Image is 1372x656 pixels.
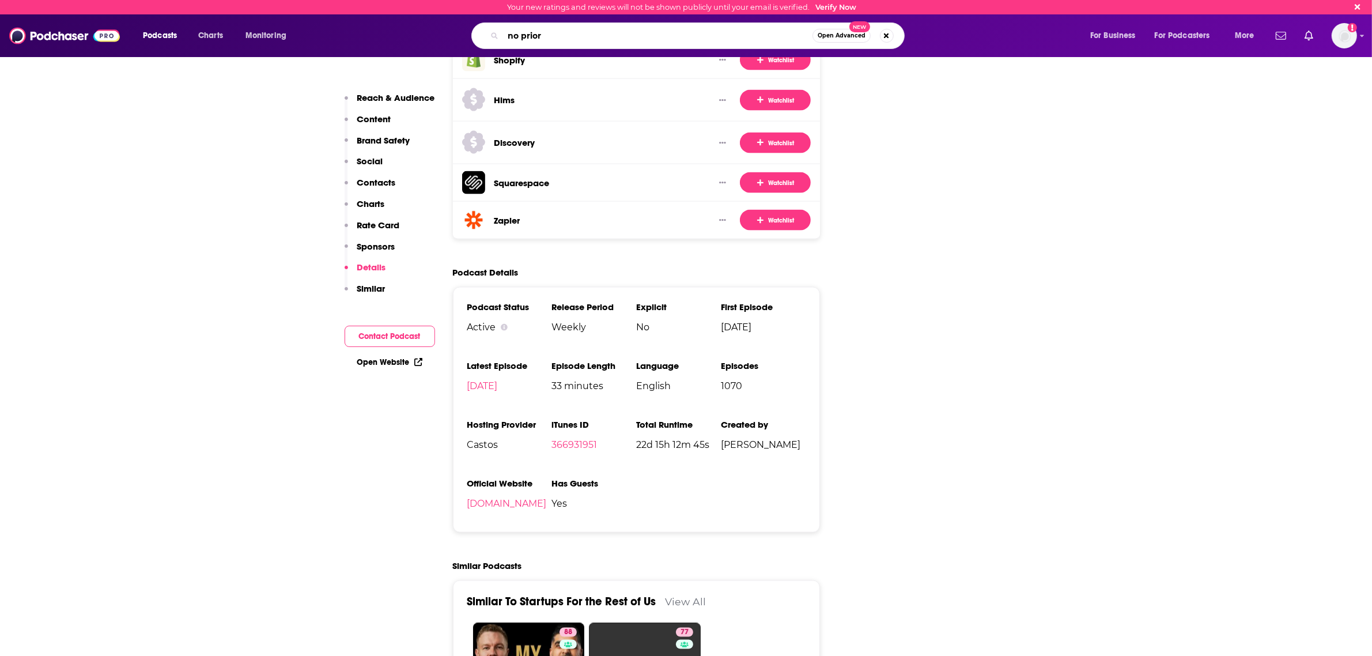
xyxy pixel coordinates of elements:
span: For Business [1090,28,1136,44]
button: Charts [345,198,385,220]
a: Zapier [494,215,520,226]
button: Show More Button [715,214,731,226]
span: 1070 [721,380,806,391]
img: Squarespace logo [462,171,485,194]
span: [DATE] [721,322,806,333]
p: Sponsors [357,241,395,252]
a: 366931951 [551,439,597,450]
a: Show notifications dropdown [1300,26,1318,46]
span: 33 minutes [551,380,636,391]
p: Contacts [357,177,396,188]
button: Watchlist [740,50,811,70]
span: Monitoring [245,28,286,44]
h3: First Episode [721,301,806,312]
span: Watchlist [757,179,794,188]
span: English [636,380,721,391]
h3: Hosting Provider [467,419,552,430]
div: Your new ratings and reviews will not be shown publicly until your email is verified. [507,3,856,12]
button: Open AdvancedNew [812,29,871,43]
span: Open Advanced [818,33,865,39]
img: User Profile [1332,23,1357,48]
div: Active [467,322,552,333]
h3: Has Guests [551,478,636,489]
button: Show More Button [715,137,731,149]
a: [DATE] [467,380,498,391]
button: open menu [1082,27,1150,45]
span: No [636,322,721,333]
button: Show profile menu [1332,23,1357,48]
span: For Podcasters [1155,28,1210,44]
button: Watchlist [740,90,811,111]
span: Logged in as MelissaPS [1332,23,1357,48]
span: More [1235,28,1254,44]
a: Show notifications dropdown [1271,26,1291,46]
button: Show More Button [715,95,731,106]
button: Contacts [345,177,396,198]
h3: Created by [721,419,806,430]
p: Charts [357,198,385,209]
h2: Similar Podcasts [453,560,522,571]
a: Charts [191,27,230,45]
span: Yes [551,498,636,509]
button: Sponsors [345,241,395,262]
a: 77 [676,628,693,637]
span: Charts [198,28,223,44]
a: 88 [560,628,577,637]
h3: Episode Length [551,360,636,371]
button: open menu [1147,27,1227,45]
button: open menu [135,27,192,45]
span: Weekly [551,322,636,333]
button: Content [345,114,391,135]
p: Brand Safety [357,135,410,146]
a: Hims [494,95,515,105]
button: Contact Podcast [345,326,435,347]
h3: Language [636,360,721,371]
h2: Podcast Details [453,267,519,278]
img: Podchaser - Follow, Share and Rate Podcasts [9,25,120,47]
h3: iTunes ID [551,419,636,430]
span: Watchlist [757,216,794,225]
h3: Episodes [721,360,806,371]
h3: Shopify [494,55,526,66]
span: Podcasts [143,28,177,44]
span: 88 [564,627,572,639]
button: Rate Card [345,220,400,241]
h3: Podcast Status [467,301,552,312]
h3: Official Website [467,478,552,489]
p: Social [357,156,383,167]
h3: Latest Episode [467,360,552,371]
button: Reach & Audience [345,92,435,114]
h3: Total Runtime [636,419,721,430]
button: open menu [237,27,301,45]
p: Similar [357,283,385,294]
button: Watchlist [740,210,811,231]
div: Search podcasts, credits, & more... [482,22,916,49]
a: Squarespace [494,178,550,188]
a: Discovery [494,137,535,148]
a: [DOMAIN_NAME] [467,498,547,509]
button: Show More Button [715,177,731,188]
p: Reach & Audience [357,92,435,103]
span: New [849,21,870,32]
button: Social [345,156,383,177]
svg: Email not verified [1348,23,1357,32]
button: Watchlist [740,133,811,153]
p: Details [357,262,386,273]
h3: Release Period [551,301,636,312]
img: Shopify logo [462,48,485,71]
a: Similar To Startups For the Rest of Us [467,595,656,609]
button: Show More Button [715,54,731,66]
span: Castos [467,439,552,450]
img: Zapier logo [462,209,485,232]
span: Watchlist [757,138,794,148]
p: Rate Card [357,220,400,231]
h3: Explicit [636,301,721,312]
a: Verify Now [815,3,856,12]
button: open menu [1227,27,1269,45]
